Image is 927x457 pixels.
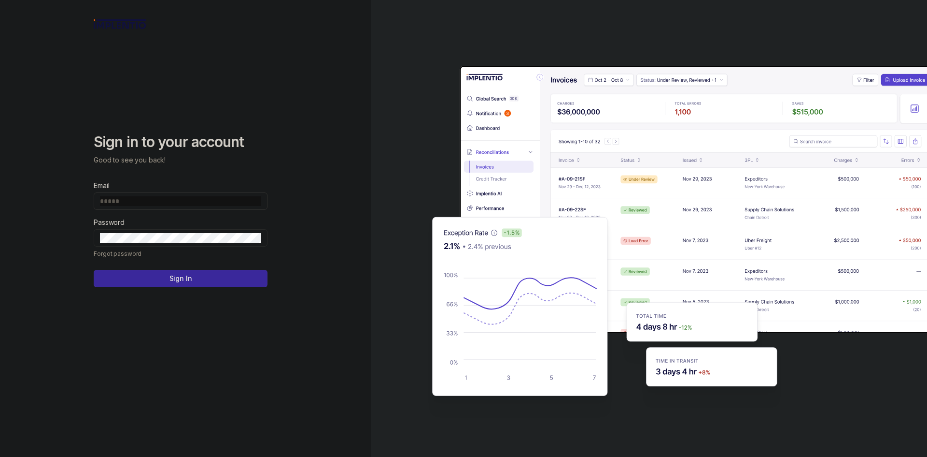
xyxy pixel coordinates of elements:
button: Sign In [94,270,267,287]
img: logo [94,19,146,29]
label: Password [94,218,125,227]
p: Good to see you back! [94,155,267,165]
label: Email [94,181,109,191]
p: Forgot password [94,249,141,258]
h2: Sign in to your account [94,133,267,152]
a: Link Forgot password [94,249,141,258]
p: Sign In [169,274,192,283]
